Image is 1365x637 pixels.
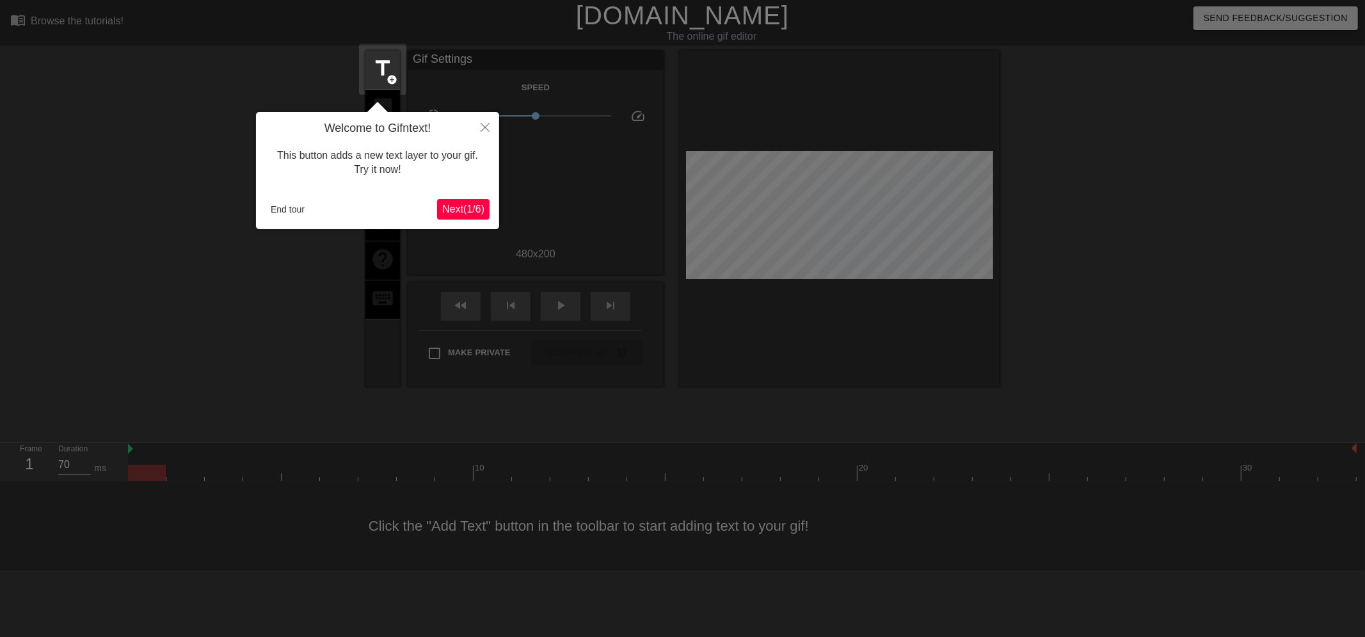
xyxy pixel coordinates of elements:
span: Next ( 1 / 6 ) [442,204,484,214]
div: This button adds a new text layer to your gif. Try it now! [266,136,490,190]
button: Next [437,199,490,220]
h4: Welcome to Gifntext! [266,122,490,136]
button: End tour [266,200,310,219]
button: Close [471,112,499,141]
